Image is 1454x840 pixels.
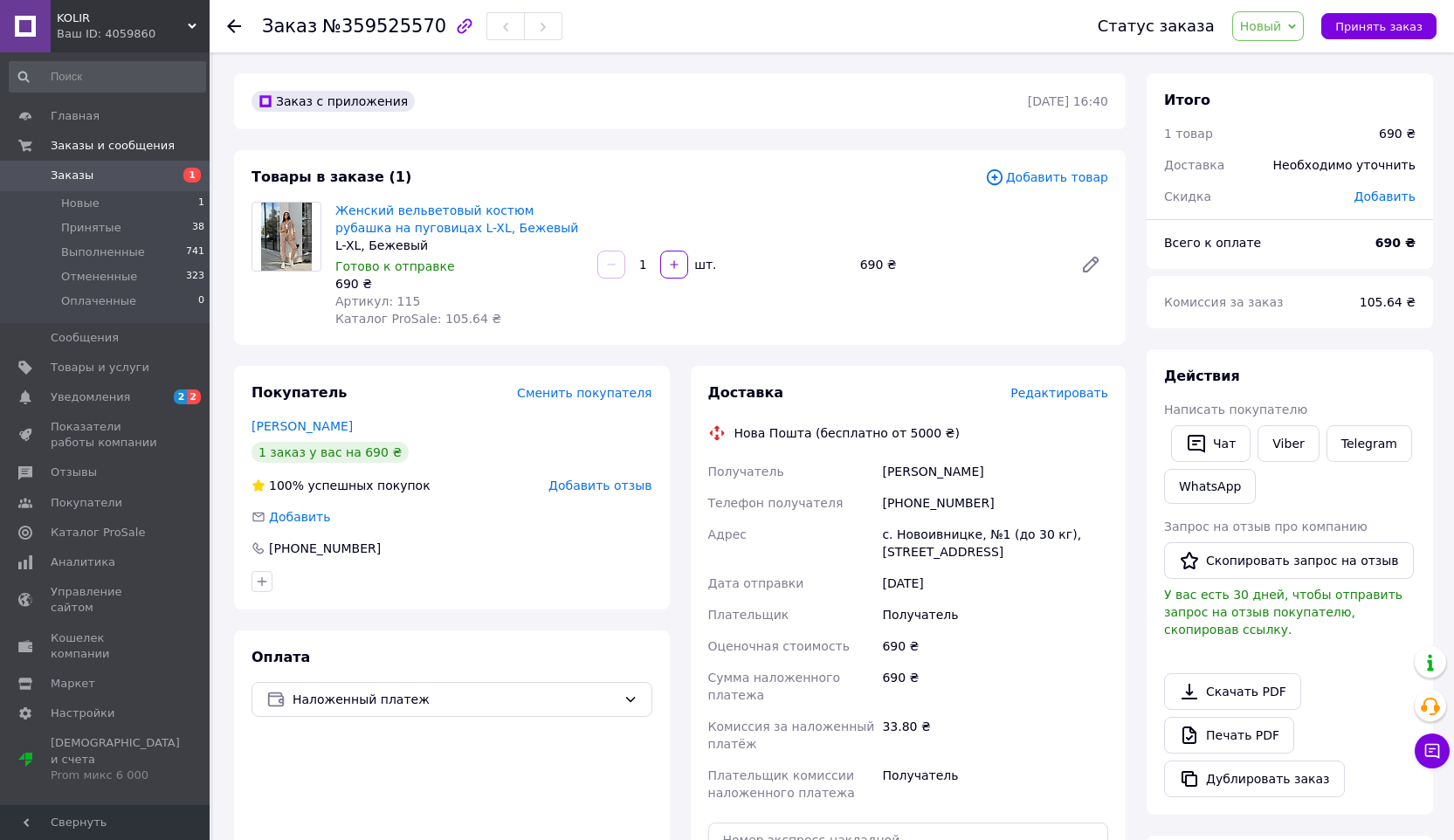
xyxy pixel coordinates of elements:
span: Скидка [1164,189,1211,203]
span: Комиссия за наложенный платёж [708,720,875,751]
span: Всего к оплате [1164,236,1261,250]
div: [PHONE_NUMBER] [879,487,1112,519]
span: 0 [198,293,204,309]
a: [PERSON_NAME] [252,419,353,433]
div: [DATE] [879,568,1112,599]
a: Скачать PDF [1164,673,1301,710]
a: Женский вельветовый костюм рубашка на пуговицах L-XL, Бежевый [335,203,578,235]
span: Действия [1164,368,1240,384]
div: Необходимо уточнить [1263,146,1426,184]
span: KOLIR [57,10,188,26]
input: Поиск [9,61,206,93]
span: Новый [1240,19,1282,33]
span: Сумма наложенного платежа [708,671,840,702]
span: Аналитика [51,554,115,570]
span: Готово к отправке [335,259,455,273]
div: Статус заказа [1098,17,1215,35]
span: Адрес [708,527,747,541]
span: [DEMOGRAPHIC_DATA] и счета [51,735,180,783]
span: Добавить [269,510,330,524]
time: [DATE] 16:40 [1028,94,1108,108]
button: Дублировать заказ [1164,761,1345,797]
div: Получатель [879,599,1112,630]
div: успешных покупок [252,477,431,494]
span: У вас есть 30 дней, чтобы отправить запрос на отзыв покупателю, скопировав ссылку. [1164,588,1402,637]
a: Редактировать [1073,247,1108,282]
div: [PHONE_NUMBER] [267,540,382,557]
div: с. Новоивницке, №1 (до 30 кг), [STREET_ADDRESS] [879,519,1112,568]
span: Дата отправки [708,576,804,590]
img: Женский вельветовый костюм рубашка на пуговицах L-XL, Бежевый [261,203,313,271]
div: Нова Пошта (бесплатно от 5000 ₴) [730,424,964,442]
button: Чат с покупателем [1415,733,1450,768]
span: Товары в заказе (1) [252,169,411,185]
span: Комиссия за заказ [1164,295,1284,309]
span: Добавить товар [985,168,1108,187]
span: 1 [183,168,201,182]
span: Добавить отзыв [548,479,651,492]
div: Ваш ID: 4059860 [57,26,210,42]
span: Главная [51,108,100,124]
span: 741 [186,244,204,260]
span: Плательщик [708,608,789,622]
span: Запрос на отзыв про компанию [1164,520,1368,534]
div: 690 ₴ [879,630,1112,662]
span: 323 [186,269,204,285]
span: Каталог ProSale: 105.64 ₴ [335,312,501,326]
span: Сообщения [51,330,119,346]
span: Маркет [51,676,95,692]
span: Кошелек компании [51,630,162,662]
span: Сменить покупателя [517,386,651,400]
div: Вернуться назад [227,17,241,35]
span: 2 [174,389,188,404]
span: Принять заказ [1335,20,1423,33]
a: Viber [1258,425,1319,462]
span: 2 [187,389,201,404]
span: Показатели работы компании [51,419,162,451]
span: Доставка [708,384,784,401]
span: Принятые [61,220,121,236]
span: Оплаченные [61,293,136,309]
span: Итого [1164,92,1210,108]
span: Редактировать [1010,386,1108,400]
span: Доставка [1164,158,1224,172]
div: 690 ₴ [853,252,1066,277]
span: Написать покупателю [1164,403,1307,417]
span: №359525570 [322,16,446,37]
span: Покупатели [51,495,122,511]
span: 100% [269,479,304,492]
span: Наложенный платеж [293,690,617,709]
span: Новые [61,196,100,211]
span: Выполненные [61,244,145,260]
div: L-XL, Бежевый [335,237,583,254]
span: Оплата [252,649,310,665]
span: Телефон получателя [708,496,844,510]
div: 690 ₴ [1379,125,1416,142]
div: 690 ₴ [335,275,583,293]
a: WhatsApp [1164,469,1256,504]
div: 33.80 ₴ [879,711,1112,760]
span: Добавить [1354,189,1416,203]
span: 1 [198,196,204,211]
a: Telegram [1327,425,1412,462]
div: Заказ с приложения [252,91,415,112]
a: Печать PDF [1164,717,1294,754]
span: Получатель [708,465,784,479]
div: Prom микс 6 000 [51,768,180,783]
span: 105.64 ₴ [1360,295,1416,309]
span: Настройки [51,706,114,721]
span: 1 товар [1164,127,1213,141]
span: Отзывы [51,465,97,480]
span: Плательщик комиссии наложенного платежа [708,768,855,800]
div: 690 ₴ [879,662,1112,711]
div: 1 заказ у вас на 690 ₴ [252,442,409,463]
span: Управление сайтом [51,584,162,616]
div: шт. [690,256,718,273]
span: Оценочная стоимость [708,639,851,653]
div: [PERSON_NAME] [879,456,1112,487]
span: Заказы [51,168,93,183]
span: Покупатель [252,384,347,401]
span: Уведомления [51,389,130,405]
span: Каталог ProSale [51,525,145,540]
button: Принять заказ [1321,13,1437,39]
